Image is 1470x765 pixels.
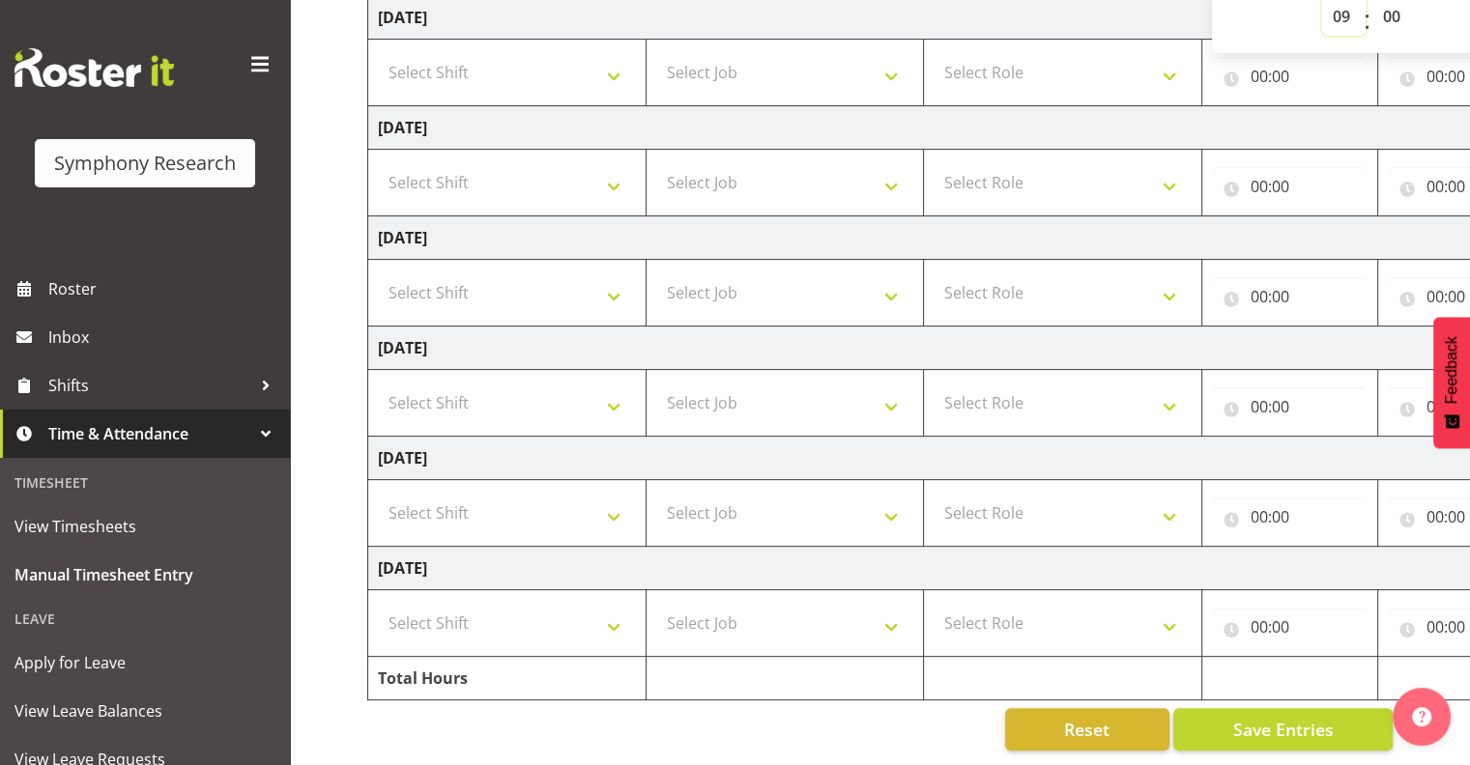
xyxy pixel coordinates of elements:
span: Shifts [48,371,251,400]
span: Save Entries [1232,717,1333,742]
input: Click to select... [1212,57,1368,96]
span: Roster [48,274,280,303]
span: Manual Timesheet Entry [14,560,275,589]
button: Feedback - Show survey [1433,317,1470,448]
span: Feedback [1443,336,1460,404]
span: View Leave Balances [14,696,275,725]
div: Leave [5,599,285,638]
div: Symphony Research [54,149,236,178]
span: Apply for Leave [14,648,275,677]
input: Click to select... [1212,387,1368,426]
img: Rosterit website logo [14,48,174,87]
input: Click to select... [1212,608,1368,646]
span: Inbox [48,323,280,352]
input: Click to select... [1212,277,1368,316]
img: help-xxl-2.png [1412,707,1431,726]
button: Save Entries [1173,708,1393,751]
input: Click to select... [1212,167,1368,206]
a: View Timesheets [5,502,285,551]
input: Click to select... [1212,497,1368,536]
a: Apply for Leave [5,638,285,687]
span: Time & Attendance [48,419,251,448]
button: Reset [1005,708,1169,751]
span: Reset [1064,717,1110,742]
span: View Timesheets [14,512,275,541]
a: Manual Timesheet Entry [5,551,285,599]
div: Timesheet [5,463,285,502]
a: View Leave Balances [5,687,285,735]
td: Total Hours [368,657,647,700]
